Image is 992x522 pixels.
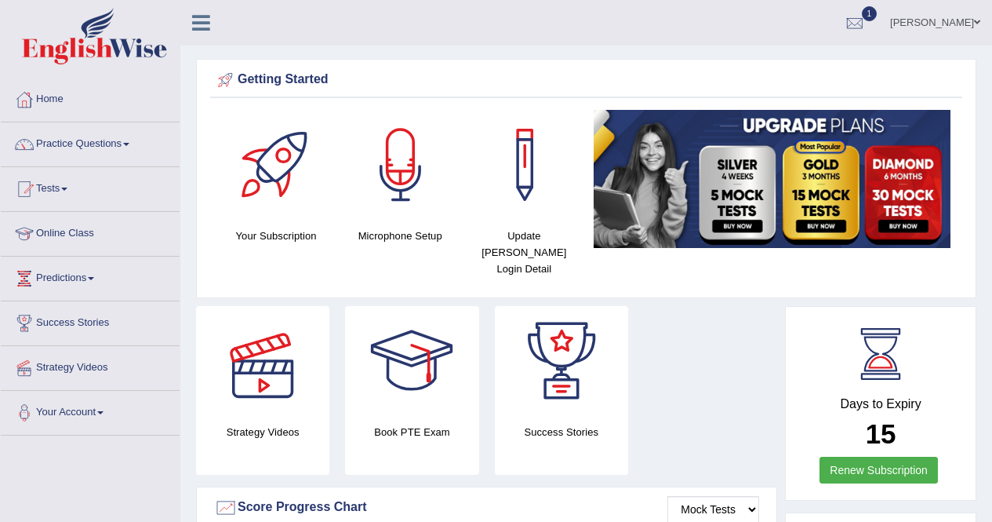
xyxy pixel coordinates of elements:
[1,122,180,162] a: Practice Questions
[345,424,478,440] h4: Book PTE Exam
[222,228,330,244] h4: Your Subscription
[862,6,878,21] span: 1
[346,228,454,244] h4: Microphone Setup
[1,346,180,385] a: Strategy Videos
[470,228,578,277] h4: Update [PERSON_NAME] Login Detail
[1,257,180,296] a: Predictions
[803,397,958,411] h4: Days to Expiry
[196,424,329,440] h4: Strategy Videos
[495,424,628,440] h4: Success Stories
[1,167,180,206] a: Tests
[214,68,958,92] div: Getting Started
[1,301,180,341] a: Success Stories
[1,212,180,251] a: Online Class
[866,418,896,449] b: 15
[594,110,950,248] img: small5.jpg
[1,391,180,430] a: Your Account
[819,457,938,484] a: Renew Subscription
[1,78,180,117] a: Home
[214,496,759,520] div: Score Progress Chart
